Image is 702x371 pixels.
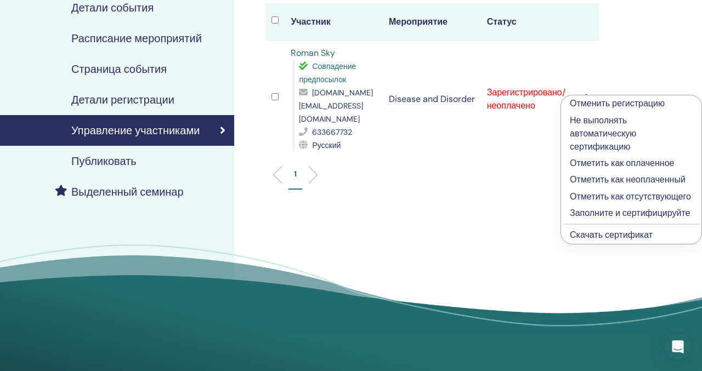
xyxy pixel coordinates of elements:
div: Open Intercom Messenger [665,334,691,360]
a: Roman Sky [291,47,335,59]
td: Disease and Disorder [383,41,482,157]
p: 1 [294,168,297,180]
p: Не выполнять автоматическую сертификацию [570,114,693,153]
span: 633667732 [312,127,352,137]
span: [DOMAIN_NAME][EMAIL_ADDRESS][DOMAIN_NAME] [299,88,373,124]
p: Заполните и сертифицируйте [570,207,693,220]
p: Отметить как неоплаченный [570,173,693,186]
h4: Страница события [71,62,167,76]
th: Участник [285,3,383,41]
a: Скачать сертификат [570,229,653,241]
p: Отменить регистрацию [570,97,693,110]
h4: Управление участниками [71,124,200,137]
th: Статус [482,3,580,41]
span: Совпадение предпосылок [299,61,356,84]
h4: Детали события [71,1,154,14]
p: Отметить как отсутствующего [570,190,693,203]
p: Отметить как оплаченное [570,157,693,170]
h4: Выделенный семинар [71,185,184,198]
span: Русский [312,140,341,150]
h4: Детали регистрации [71,93,174,106]
h4: Публиковать [71,155,137,168]
h4: Расписание мероприятий [71,32,202,45]
th: Мероприятие [383,3,482,41]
